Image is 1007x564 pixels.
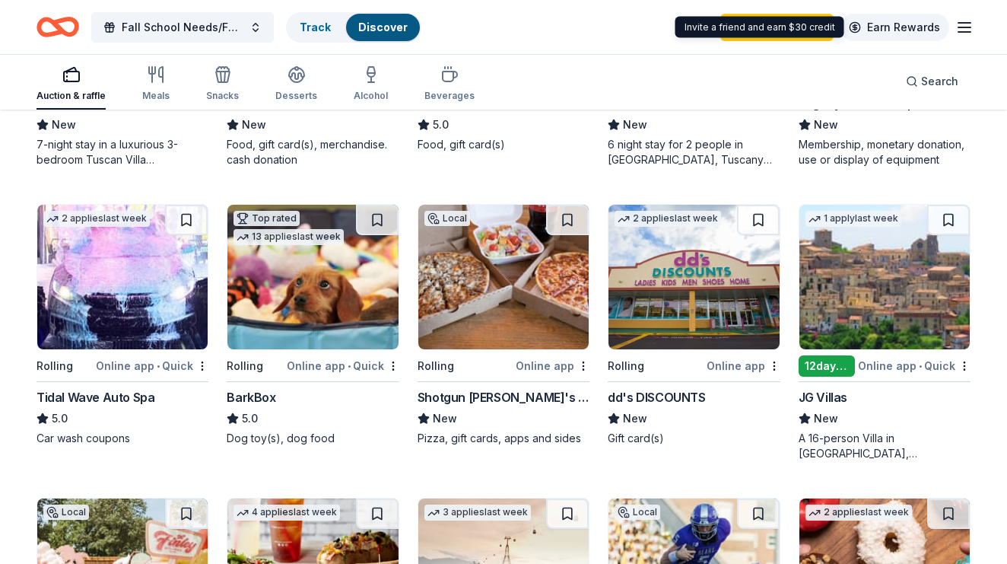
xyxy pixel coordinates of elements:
[919,360,922,372] span: •
[227,431,399,446] div: Dog toy(s), dog food
[608,357,644,375] div: Rolling
[840,14,949,41] a: Earn Rewards
[227,388,275,406] div: BarkBox
[418,357,454,375] div: Rolling
[227,357,263,375] div: Rolling
[37,137,208,167] div: 7-night stay in a luxurious 3-bedroom Tuscan Villa overlooking a vineyard and the ancient walled ...
[814,409,838,428] span: New
[418,431,589,446] div: Pizza, gift cards, apps and sides
[608,205,779,349] img: Image for dd's DISCOUNTS
[608,388,705,406] div: dd's DISCOUNTS
[799,137,970,167] div: Membership, monetary donation, use or display of equipment
[122,18,243,37] span: Fall School Needs/Fall Fundrasing Raffle
[720,14,834,41] a: Start free trial
[799,388,847,406] div: JG Villas
[142,59,170,110] button: Meals
[37,204,208,446] a: Image for Tidal Wave Auto Spa2 applieslast weekRollingOnline app•QuickTidal Wave Auto Spa5.0Car w...
[608,431,780,446] div: Gift card(s)
[275,90,317,102] div: Desserts
[418,137,589,152] div: Food, gift card(s)
[91,12,274,43] button: Fall School Needs/Fall Fundrasing Raffle
[242,409,258,428] span: 5.0
[233,229,344,245] div: 13 applies last week
[424,90,475,102] div: Beverages
[142,90,170,102] div: Meals
[921,72,958,91] span: Search
[516,356,589,375] div: Online app
[37,205,208,349] img: Image for Tidal Wave Auto Spa
[424,505,531,521] div: 3 applies last week
[300,21,331,33] a: Track
[206,90,239,102] div: Snacks
[623,409,647,428] span: New
[348,360,351,372] span: •
[418,204,589,446] a: Image for Shotgun Dan's PizzaLocalRollingOnline appShotgun [PERSON_NAME]'s PizzaNewPizza, gift ca...
[358,21,408,33] a: Discover
[157,360,160,372] span: •
[418,205,589,349] img: Image for Shotgun Dan's Pizza
[424,211,470,226] div: Local
[799,355,855,377] div: 12 days left
[233,505,340,521] div: 4 applies last week
[233,211,300,226] div: Top rated
[287,356,399,375] div: Online app Quick
[858,356,970,375] div: Online app Quick
[37,90,106,102] div: Auction & raffle
[37,431,208,446] div: Car wash coupons
[433,409,457,428] span: New
[418,388,589,406] div: Shotgun [PERSON_NAME]'s Pizza
[96,356,208,375] div: Online app Quick
[623,116,647,134] span: New
[814,116,838,134] span: New
[37,59,106,110] button: Auction & raffle
[799,204,970,461] a: Image for JG Villas1 applylast week12days leftOnline app•QuickJG VillasNewA 16-person Villa in [G...
[424,59,475,110] button: Beverages
[675,17,844,38] div: Invite a friend and earn $30 credit
[37,357,73,375] div: Rolling
[354,90,388,102] div: Alcohol
[206,59,239,110] button: Snacks
[799,431,970,461] div: A 16-person Villa in [GEOGRAPHIC_DATA], [GEOGRAPHIC_DATA], [GEOGRAPHIC_DATA] for 7days/6nights (R...
[227,205,398,349] img: Image for BarkBox
[615,505,660,520] div: Local
[37,388,154,406] div: Tidal Wave Auto Spa
[227,204,399,446] a: Image for BarkBoxTop rated13 applieslast weekRollingOnline app•QuickBarkBox5.0Dog toy(s), dog food
[286,12,421,43] button: TrackDiscover
[707,356,780,375] div: Online app
[608,204,780,446] a: Image for dd's DISCOUNTS2 applieslast weekRollingOnline appdd's DISCOUNTSNewGift card(s)
[805,211,901,227] div: 1 apply last week
[43,211,150,227] div: 2 applies last week
[37,9,79,45] a: Home
[433,116,449,134] span: 5.0
[799,205,970,349] img: Image for JG Villas
[894,66,970,97] button: Search
[52,409,68,428] span: 5.0
[805,505,912,521] div: 2 applies last week
[43,505,89,520] div: Local
[608,137,780,167] div: 6 night stay for 2 people in [GEOGRAPHIC_DATA], Tuscany (charity rate is $1380; retails at $2200;...
[275,59,317,110] button: Desserts
[615,211,721,227] div: 2 applies last week
[227,137,399,167] div: Food, gift card(s), merchandise. cash donation
[242,116,266,134] span: New
[354,59,388,110] button: Alcohol
[52,116,76,134] span: New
